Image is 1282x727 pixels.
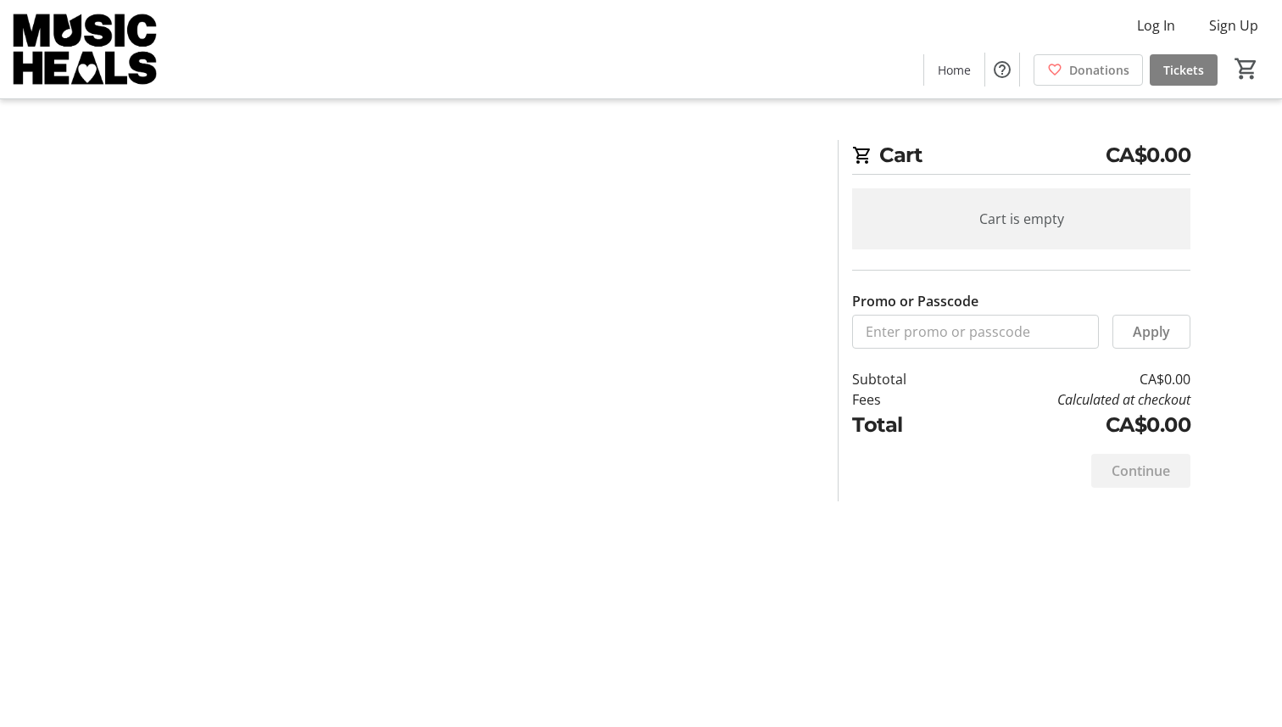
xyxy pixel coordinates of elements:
[1209,15,1258,36] span: Sign Up
[10,7,161,92] img: Music Heals Charitable Foundation's Logo
[1163,61,1204,79] span: Tickets
[1231,53,1262,84] button: Cart
[1133,322,1170,342] span: Apply
[950,369,1190,389] td: CA$0.00
[950,410,1190,440] td: CA$0.00
[1069,61,1129,79] span: Donations
[852,369,950,389] td: Subtotal
[1034,54,1143,86] a: Donations
[1150,54,1218,86] a: Tickets
[1123,12,1189,39] button: Log In
[852,291,978,311] label: Promo or Passcode
[852,410,950,440] td: Total
[938,61,971,79] span: Home
[1137,15,1175,36] span: Log In
[852,140,1190,175] h2: Cart
[1196,12,1272,39] button: Sign Up
[1112,315,1190,349] button: Apply
[924,54,984,86] a: Home
[950,389,1190,410] td: Calculated at checkout
[852,389,950,410] td: Fees
[852,188,1190,249] div: Cart is empty
[852,315,1099,349] input: Enter promo or passcode
[1106,140,1191,171] span: CA$0.00
[985,53,1019,87] button: Help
